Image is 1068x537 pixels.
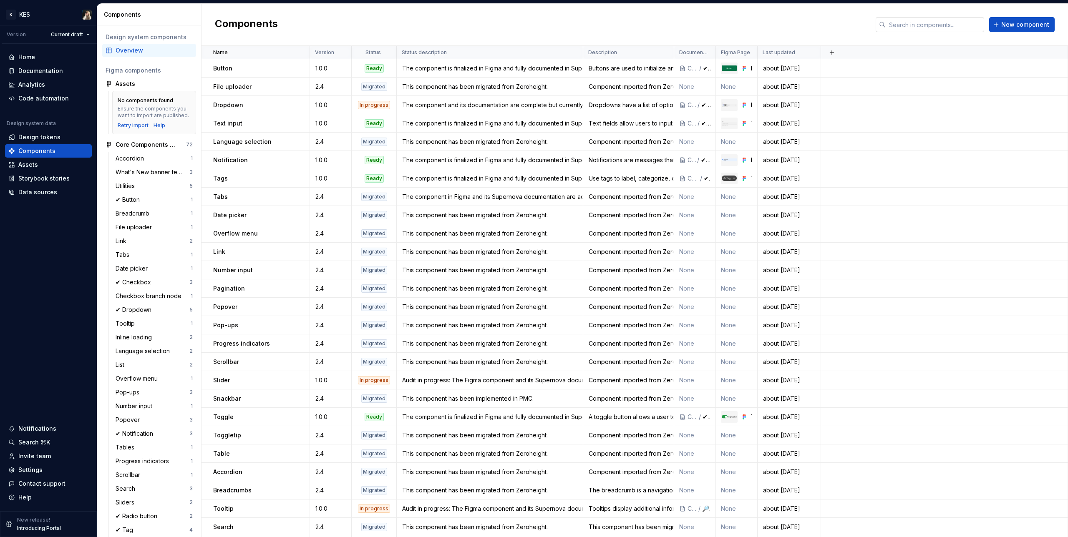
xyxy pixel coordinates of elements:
[112,303,196,316] a: ✔ Dropdown5
[722,415,737,419] img: Toggle + Label
[116,264,151,273] div: Date picker
[397,193,582,201] div: The component in Figma and its Supernova documentation are actively being improved.
[7,31,26,38] div: Version
[118,122,149,129] button: Retry import
[189,485,193,492] div: 3
[1001,20,1049,29] span: New component
[112,331,196,344] a: Inline loading2
[674,133,716,151] td: None
[116,347,173,355] div: Language selection
[758,211,820,219] div: about [DATE]
[688,156,696,164] div: Components
[674,353,716,371] td: None
[5,477,92,490] button: Contact support
[758,174,820,183] div: about [DATE]
[716,206,758,224] td: None
[112,289,196,303] a: Checkbox branch node1
[112,468,196,482] a: Scrollbar1
[704,174,710,183] div: ✔ Tags
[213,83,252,91] p: File uploader
[699,174,704,183] div: /
[758,339,820,348] div: about [DATE]
[679,49,709,56] p: Documentation Page
[716,188,758,206] td: None
[112,509,196,523] a: ✔ Radio button2
[189,279,193,286] div: 3
[674,298,716,316] td: None
[51,31,83,38] span: Current draft
[701,156,710,164] div: ✔ Notification
[584,229,673,238] div: Component imported from ZeroHeight requiring updates and review.
[365,156,384,164] div: Ready
[112,386,196,399] a: Pop-ups3
[584,284,673,293] div: Component imported from ZeroHeight requiring updates and review.
[112,276,196,289] a: ✔ Checkbox3
[758,138,820,146] div: about [DATE]
[5,78,92,91] a: Analytics
[18,188,57,196] div: Data sources
[112,413,196,427] a: Popover3
[722,65,737,71] img: Button
[213,49,228,56] p: Name
[584,193,673,201] div: Component imported from ZeroHeight requiring updates and review.
[5,144,92,158] a: Components
[18,147,55,155] div: Components
[716,243,758,261] td: None
[116,168,189,176] div: What's New banner template
[191,375,193,382] div: 1
[361,248,387,256] div: Migrated
[112,248,196,261] a: Tabs1
[102,44,196,57] a: Overview
[716,78,758,96] td: None
[112,166,196,179] a: What's New banner template3
[674,78,716,96] td: None
[751,156,752,164] div: Notification inline
[5,130,92,144] a: Design tokens
[116,374,161,383] div: Overflow menu
[701,119,710,128] div: ✔ Text input
[189,334,193,341] div: 2
[189,183,193,189] div: 5
[112,344,196,358] a: Language selection2
[18,479,65,488] div: Contact support
[191,224,193,231] div: 1
[584,119,673,128] div: Text fields allow users to input custom text entries with a keyboard.
[116,46,193,55] div: Overview
[701,101,710,109] div: ✔ Dropdown
[310,101,351,109] div: 1.0.0
[361,284,387,293] div: Migrated
[758,83,820,91] div: about [DATE]
[716,224,758,243] td: None
[716,298,758,316] td: None
[116,209,153,218] div: Breadcrumb
[112,207,196,220] a: Breadcrumb1
[886,17,984,32] input: Search in components...
[116,526,136,534] div: ✔ Tag
[213,266,253,274] p: Number input
[82,10,92,20] img: Katarzyna Tomżyńska
[5,449,92,463] a: Invite team
[310,64,351,73] div: 1.0.0
[213,64,232,73] p: Button
[310,193,351,201] div: 2.4
[722,176,737,181] img: Tag - Dismissible
[18,466,43,474] div: Settings
[18,493,32,502] div: Help
[751,101,752,109] div: Dropdown default
[584,138,673,146] div: Component imported from ZeroHeight requiring updates and review.
[112,482,196,495] a: Search3
[361,211,387,219] div: Migrated
[189,430,193,437] div: 3
[758,119,820,128] div: about [DATE]
[688,174,699,183] div: Components
[584,156,673,164] div: Notifications are messages that communicate information to the user. The four variants of notific...
[191,444,193,451] div: 1
[674,188,716,206] td: None
[191,472,193,478] div: 1
[116,512,161,520] div: ✔ Radio button
[18,133,60,141] div: Design tokens
[191,155,193,162] div: 1
[758,156,820,164] div: about [DATE]
[189,499,193,506] div: 2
